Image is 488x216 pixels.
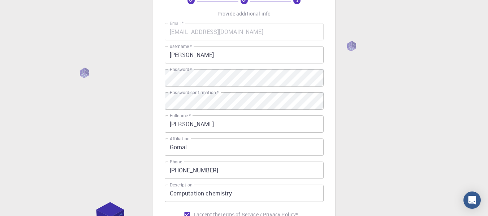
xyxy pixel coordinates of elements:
[170,66,192,72] label: Password
[217,10,271,17] p: Provide additional info
[170,113,191,119] label: Fullname
[170,43,192,49] label: username
[170,159,182,165] label: Phone
[170,136,189,142] label: Affiliation
[463,191,481,209] div: Open Intercom Messenger
[170,182,193,188] label: Description
[170,20,183,26] label: Email
[170,89,219,96] label: Password confirmation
